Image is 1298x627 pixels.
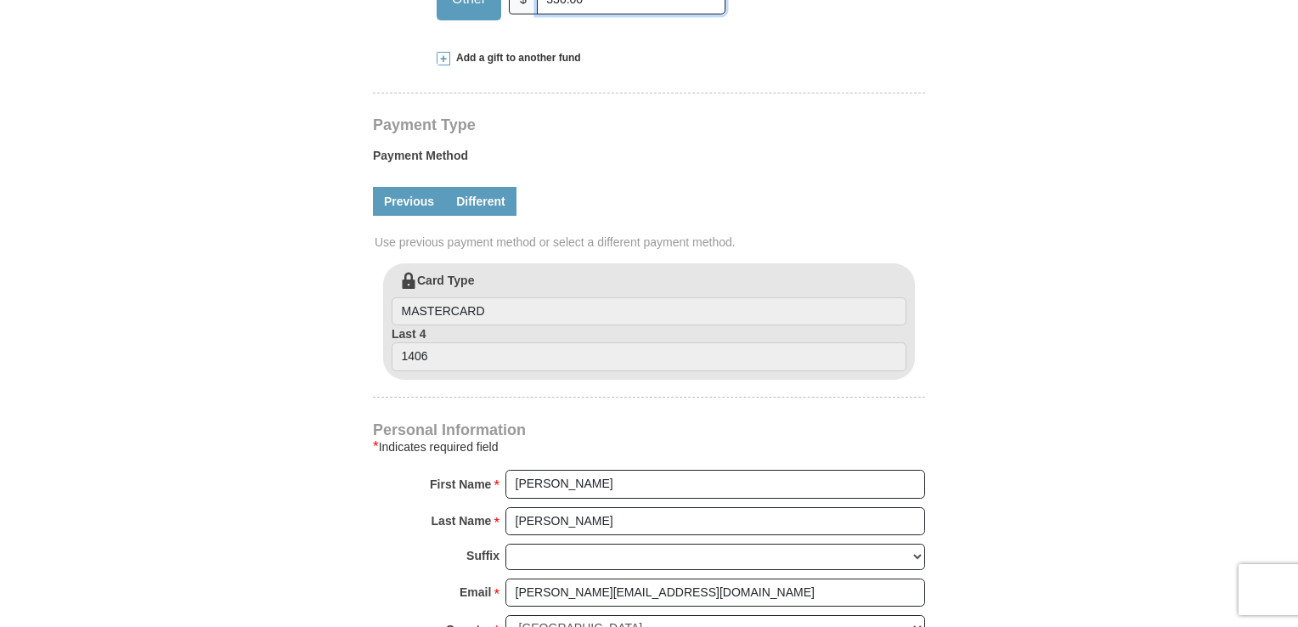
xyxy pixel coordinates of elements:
h4: Personal Information [373,423,925,437]
input: Card Type [392,297,906,326]
span: Use previous payment method or select a different payment method. [375,234,927,251]
h4: Payment Type [373,118,925,132]
strong: First Name [430,472,491,496]
a: Previous [373,187,445,216]
strong: Last Name [432,509,492,533]
label: Card Type [392,272,906,326]
input: Last 4 [392,342,906,371]
strong: Email [460,580,491,604]
strong: Suffix [466,544,499,568]
span: Add a gift to another fund [450,51,581,65]
div: Indicates required field [373,437,925,457]
a: Different [445,187,516,216]
label: Payment Method [373,147,925,172]
label: Last 4 [392,325,906,371]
